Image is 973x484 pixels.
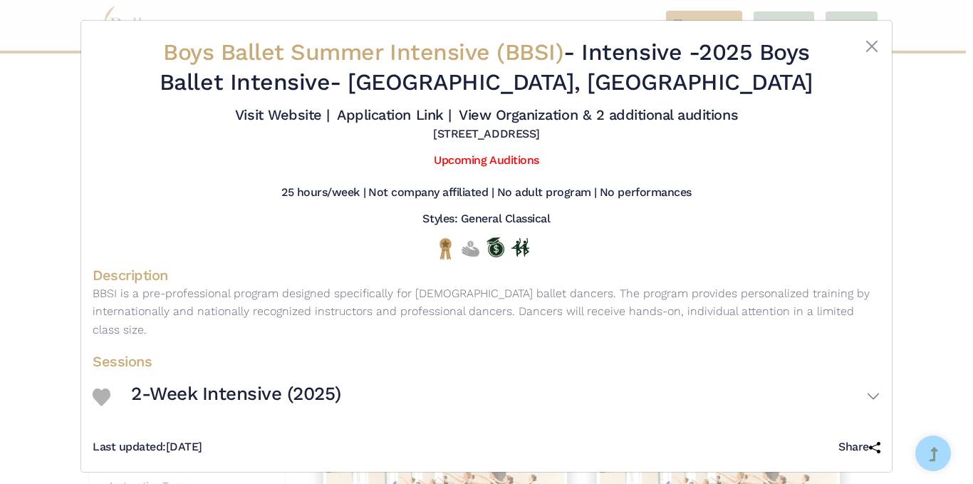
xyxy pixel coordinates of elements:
[93,284,880,339] p: BBSI is a pre-professional program designed specifically for [DEMOGRAPHIC_DATA] ballet dancers. T...
[93,266,880,284] h4: Description
[511,238,529,257] img: In Person
[486,237,504,257] img: Offers Scholarship
[163,38,563,66] span: Boys Ballet Summer Intensive (BBSI)
[337,106,451,123] a: Application Link |
[459,106,738,123] a: View Organization & 2 additional auditions
[422,212,550,227] h5: Styles: General Classical
[437,237,454,259] img: National
[581,38,699,66] span: Intensive -
[158,38,815,97] h2: - 2025 Boys Ballet Intensive- [GEOGRAPHIC_DATA], [GEOGRAPHIC_DATA]
[838,440,880,455] h5: Share
[131,382,341,406] h3: 2-Week Intensive (2025)
[131,376,880,418] button: 2-Week Intensive (2025)
[497,185,597,200] h5: No adult program |
[433,127,539,142] h5: [STREET_ADDRESS]
[462,237,479,259] img: No Financial Aid
[93,352,880,371] h4: Sessions
[368,185,494,200] h5: Not company affiliated |
[600,185,692,200] h5: No performances
[235,106,330,123] a: Visit Website |
[863,38,880,55] button: Close
[281,185,365,200] h5: 25 hours/week |
[93,388,110,406] img: Heart
[434,153,538,167] a: Upcoming Auditions
[93,440,202,455] h5: [DATE]
[93,440,166,453] span: Last updated:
